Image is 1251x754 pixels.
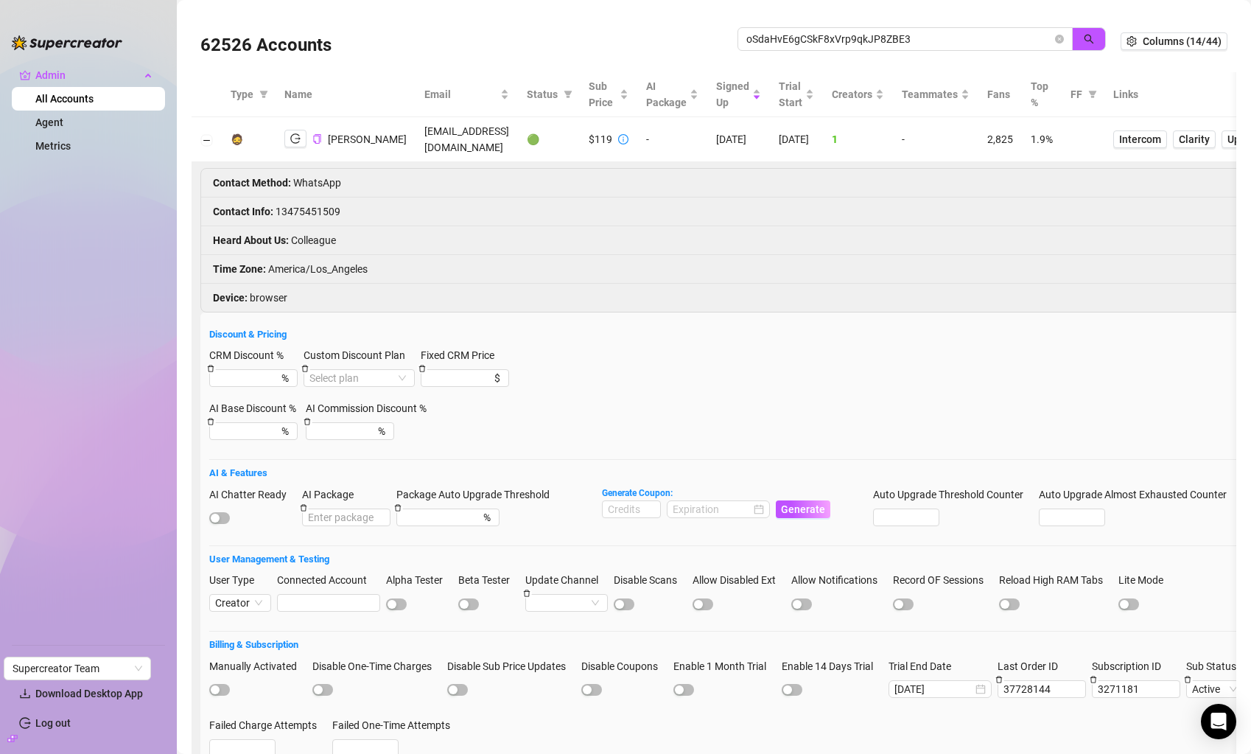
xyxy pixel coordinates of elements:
[312,423,375,439] input: AI Commission Discount %
[1031,133,1053,145] span: 1.9%
[304,347,415,363] label: Custom Discount Plan
[1118,598,1139,610] button: Lite Mode
[673,501,751,517] input: Expiration
[207,418,214,425] span: delete
[581,684,602,696] button: Disable Coupons
[1055,35,1064,43] button: close-circle
[707,117,770,162] td: [DATE]
[35,116,63,128] a: Agent
[1113,130,1167,148] a: Intercom
[231,131,243,147] div: 🧔
[7,733,18,744] span: build
[302,486,363,503] label: AI Package
[832,86,872,102] span: Creators
[35,93,94,105] a: All Accounts
[301,365,309,372] span: delete
[215,595,265,611] span: Creator
[707,72,770,117] th: Signed Up
[746,31,1052,47] input: Search by UID / Name / Email / Creator Username
[213,206,273,217] strong: Contact Info :
[1092,658,1171,674] label: Subscription ID
[1085,83,1100,105] span: filter
[894,681,973,697] input: Trial End Date
[523,590,530,597] span: delete
[213,292,248,304] strong: Device :
[1121,32,1227,50] button: Columns (14/44)
[581,658,667,674] label: Disable Coupons
[1118,572,1173,588] label: Lite Mode
[902,86,958,102] span: Teammates
[1126,36,1137,46] span: setting
[215,370,278,386] input: CRM Discount %
[1186,658,1246,674] label: Sub Status
[312,134,322,144] span: copy
[284,130,306,147] button: logout
[1093,681,1180,697] input: Subscription ID
[447,684,468,696] button: Disable Sub Price Updates
[978,72,1022,117] th: Fans
[1084,34,1094,44] span: search
[618,134,628,144] span: info-circle
[564,90,572,99] span: filter
[394,504,402,512] span: delete
[201,134,213,146] button: Collapse row
[614,572,687,588] label: Disable Scans
[998,681,1085,697] input: Last Order ID
[209,347,293,363] label: CRM Discount %
[1039,486,1236,503] label: Auto Upgrade Almost Exhausted Counter
[386,572,452,588] label: Alpha Tester
[277,594,380,612] input: Connected Account
[893,72,978,117] th: Teammates
[1090,676,1097,683] span: delete
[231,86,253,102] span: Type
[770,72,823,117] th: Trial Start
[200,34,332,57] h3: 62526 Accounts
[290,133,301,144] span: logout
[328,133,407,145] span: [PERSON_NAME]
[256,83,271,105] span: filter
[782,684,802,696] button: Enable 14 Days Trial
[386,598,407,610] button: Alpha Tester
[673,658,776,674] label: Enable 1 Month Trial
[416,72,518,117] th: Email
[458,598,479,610] button: Beta Tester
[637,72,707,117] th: AI Package
[791,572,887,588] label: Allow Notifications
[589,78,617,111] span: Sub Price
[893,572,993,588] label: Record OF Sessions
[209,684,230,696] button: Manually Activated
[1179,131,1210,147] span: Clarity
[693,598,713,610] button: Allow Disabled Ext
[396,486,559,503] label: Package Auto Upgrade Threshold
[873,486,1033,503] label: Auto Upgrade Threshold Counter
[306,400,436,416] label: AI Commission Discount %
[999,598,1020,610] button: Reload High RAM Tabs
[259,90,268,99] span: filter
[999,572,1112,588] label: Reload High RAM Tabs
[902,133,905,145] span: -
[12,35,122,50] img: logo-BBDzfeDw.svg
[1201,704,1236,739] div: Open Intercom Messenger
[580,72,637,117] th: Sub Price
[1040,509,1104,526] input: Auto Upgrade Almost Exhausted Counter
[832,133,838,145] span: 1
[207,365,214,372] span: delete
[304,418,311,425] span: delete
[1119,131,1161,147] span: Intercom
[791,598,812,610] button: Allow Notifications
[213,234,289,246] strong: Heard About Us :
[823,72,893,117] th: Creators
[418,365,426,372] span: delete
[215,423,278,439] input: AI Base Discount %
[1184,676,1191,683] span: delete
[1143,35,1222,47] span: Columns (14/44)
[35,717,71,729] a: Log out
[603,501,660,517] input: Credits
[602,488,673,498] strong: Generate Coupon:
[987,133,1013,145] span: 2,825
[1022,72,1062,117] th: Top %
[637,117,707,162] td: -
[589,131,612,147] div: $119
[213,263,266,275] strong: Time Zone :
[527,133,539,145] span: 🟢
